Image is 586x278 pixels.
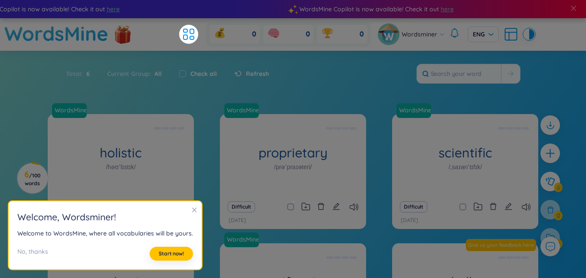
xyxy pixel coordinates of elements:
span: here [107,4,120,14]
span: 0 [360,29,364,39]
span: All [151,70,162,78]
h1: /ˌsaɪənˈtɪfɪk/ [449,162,482,172]
span: here [441,4,454,14]
span: delete [489,203,497,210]
img: flashSalesIcon.a7f4f837.png [114,21,131,47]
h1: holistic [48,145,194,160]
span: 6 [83,69,90,78]
button: delete [317,201,325,213]
span: Start now! [159,250,184,257]
div: Total : [66,65,98,83]
a: WordsMine [396,106,432,114]
h1: /prəˈpraɪəteri/ [274,162,312,172]
p: [DATE] [401,216,418,225]
span: Wordsminer [402,29,437,39]
a: WordsMine [52,103,90,118]
div: Welcome to WordsMine, where all vocabularies will be yours. [17,229,193,238]
span: / 100 words [25,172,40,186]
h1: scientific [392,145,538,160]
input: Search your word [417,64,501,83]
button: Difficult [400,201,427,213]
a: WordsMine [224,103,262,118]
span: edit [332,203,340,210]
span: 0 [252,29,256,39]
h1: proprietary [220,145,366,160]
span: Refresh [246,69,269,78]
h1: /həʊˈlɪstɪk/ [106,162,136,172]
button: edit [332,201,340,213]
a: WordsMine [396,103,435,118]
div: Current Group : [98,65,170,83]
span: delete [317,203,325,210]
a: WordsMine [51,106,88,114]
h3: 6 [23,171,42,186]
img: avatar [378,23,399,45]
label: Check all [190,69,217,78]
span: edit [504,203,512,210]
span: plus [545,148,556,159]
a: WordsMine [223,235,260,244]
div: No, thanks [17,247,48,261]
span: ENG [473,30,494,39]
span: 0 [306,29,310,39]
p: [DATE] [229,216,246,225]
button: edit [504,201,512,213]
a: WordsMine [223,106,260,114]
span: close [191,207,197,213]
button: Difficult [228,201,255,213]
button: Start now! [150,247,193,261]
button: delete [489,201,497,213]
a: WordsMine [224,232,262,247]
a: avatar [378,23,402,45]
h2: Welcome , Wordsminer ! [17,210,193,224]
a: WordsMine [4,18,108,49]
